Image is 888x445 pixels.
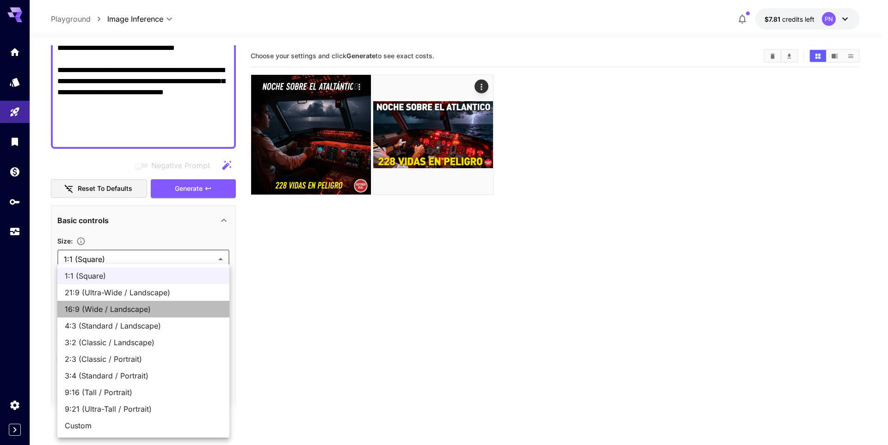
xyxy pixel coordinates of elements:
[65,337,222,348] span: 3:2 (Classic / Landscape)
[65,287,222,298] span: 21:9 (Ultra-Wide / Landscape)
[65,420,222,431] span: Custom
[65,370,222,381] span: 3:4 (Standard / Portrait)
[65,354,222,365] span: 2:3 (Classic / Portrait)
[65,387,222,398] span: 9:16 (Tall / Portrait)
[65,403,222,415] span: 9:21 (Ultra-Tall / Portrait)
[65,320,222,331] span: 4:3 (Standard / Landscape)
[65,304,222,315] span: 16:9 (Wide / Landscape)
[65,270,222,281] span: 1:1 (Square)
